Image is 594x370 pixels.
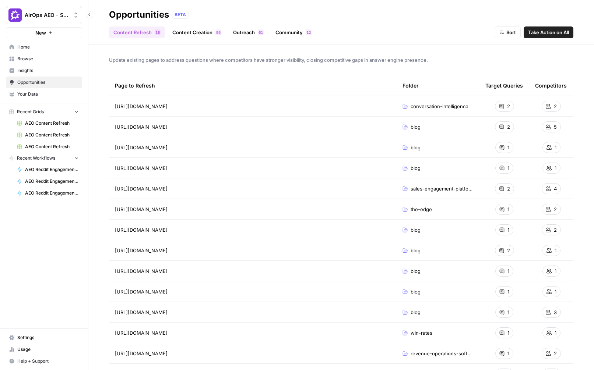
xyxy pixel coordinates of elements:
[17,108,44,115] span: Recent Grids
[35,29,46,36] span: New
[6,332,82,344] a: Settings
[17,44,79,50] span: Home
[115,350,168,357] span: [URL][DOMAIN_NAME]
[411,329,432,337] span: win-rates
[115,226,168,234] span: [URL][DOMAIN_NAME]
[411,144,421,151] span: blog
[411,288,421,295] span: blog
[554,350,557,357] span: 2
[6,153,82,164] button: Recent Workflows
[6,77,82,88] a: Opportunities
[507,350,509,357] span: 1
[506,29,516,36] span: Sort
[555,329,556,337] span: 1
[309,29,311,35] span: 2
[25,120,79,127] span: AEO Content Refresh
[6,41,82,53] a: Home
[155,29,161,35] div: 18
[115,185,168,192] span: [URL][DOMAIN_NAME]
[507,288,509,295] span: 1
[258,29,264,35] div: 61
[168,26,226,38] a: Content Creation95
[411,164,421,172] span: blog
[261,29,263,35] span: 1
[555,144,556,151] span: 1
[115,309,168,316] span: [URL][DOMAIN_NAME]
[115,247,168,254] span: [URL][DOMAIN_NAME]
[554,206,557,213] span: 2
[6,344,82,355] a: Usage
[554,226,557,234] span: 2
[507,206,509,213] span: 1
[507,309,509,316] span: 1
[17,91,79,97] span: Your Data
[6,65,82,77] a: Insights
[115,267,168,275] span: [URL][DOMAIN_NAME]
[306,29,312,35] div: 12
[6,88,82,100] a: Your Data
[507,329,509,337] span: 1
[554,103,557,110] span: 2
[115,75,391,96] div: Page to Refresh
[14,129,82,141] a: AEO Content Refresh
[555,164,556,172] span: 1
[17,155,55,161] span: Recent Workflows
[172,11,189,18] div: BETA
[115,123,168,131] span: [URL][DOMAIN_NAME]
[8,8,22,22] img: AirOps AEO - Single Brand (Gong) Logo
[109,26,165,38] a: Content Refresh18
[411,123,421,131] span: blog
[218,29,221,35] span: 5
[25,178,79,185] span: AEO Reddit Engagement - Fork
[17,67,79,74] span: Insights
[14,117,82,129] a: AEO Content Refresh
[14,164,82,175] a: AEO Reddit Engagement - Fork
[6,106,82,117] button: Recent Grids
[554,309,557,316] span: 3
[109,9,169,21] div: Opportunities
[25,143,79,150] span: AEO Content Refresh
[215,29,221,35] div: 95
[17,79,79,86] span: Opportunities
[14,175,82,187] a: AEO Reddit Engagement - Fork
[528,29,569,36] span: Take Action on All
[555,288,556,295] span: 1
[411,185,474,192] span: sales-engagement-platform
[17,346,79,353] span: Usage
[485,75,523,96] div: Target Queries
[115,288,168,295] span: [URL][DOMAIN_NAME]
[411,206,432,213] span: the-edge
[411,350,474,357] span: revenue-operations-software
[115,103,168,110] span: [URL][DOMAIN_NAME]
[507,144,509,151] span: 1
[229,26,268,38] a: Outreach61
[25,166,79,173] span: AEO Reddit Engagement - Fork
[555,247,556,254] span: 1
[14,141,82,153] a: AEO Content Refresh
[554,123,557,131] span: 5
[25,132,79,138] span: AEO Content Refresh
[115,329,168,337] span: [URL][DOMAIN_NAME]
[306,29,309,35] span: 1
[115,164,168,172] span: [URL][DOMAIN_NAME]
[17,56,79,62] span: Browse
[507,123,510,131] span: 2
[216,29,218,35] span: 9
[411,267,421,275] span: blog
[507,267,509,275] span: 1
[507,226,509,234] span: 1
[259,29,261,35] span: 6
[411,103,468,110] span: conversation-intelligence
[25,11,69,19] span: AirOps AEO - Single Brand (Gong)
[554,185,557,192] span: 4
[158,29,160,35] span: 8
[524,26,573,38] button: Take Action on All
[411,309,421,316] span: blog
[555,267,556,275] span: 1
[403,75,419,96] div: Folder
[507,164,509,172] span: 1
[14,187,82,199] a: AEO Reddit Engagement - Fork
[155,29,158,35] span: 1
[507,185,510,192] span: 2
[109,56,573,64] span: Update existing pages to address questions where competitors have stronger visibility, closing co...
